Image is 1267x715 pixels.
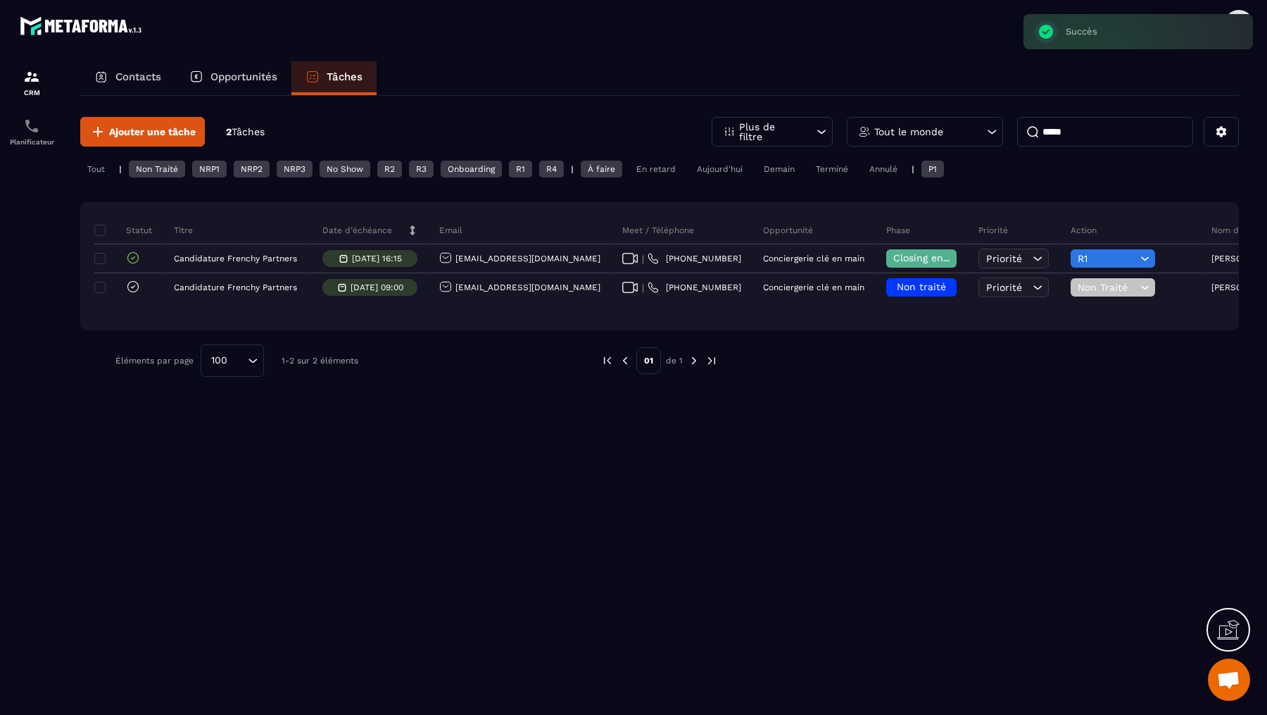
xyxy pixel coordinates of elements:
[4,138,60,146] p: Planificateur
[234,161,270,178] div: NRP2
[986,253,1022,264] span: Priorité
[648,282,741,293] a: [PHONE_NUMBER]
[705,354,718,367] img: next
[893,252,973,263] span: Closing en cours
[1071,225,1097,236] p: Action
[322,225,392,236] p: Date d’échéance
[1208,659,1250,701] div: Ouvrir le chat
[320,161,370,178] div: No Show
[642,254,644,264] span: |
[642,282,644,293] span: |
[581,161,622,178] div: À faire
[739,122,801,142] p: Plus de filtre
[80,161,112,178] div: Tout
[886,225,910,236] p: Phase
[129,161,185,178] div: Non Traité
[174,254,297,263] p: Candidature Frenchy Partners
[175,61,291,95] a: Opportunités
[439,225,462,236] p: Email
[809,161,855,178] div: Terminé
[206,353,232,368] span: 100
[1078,253,1137,264] span: R1
[1078,282,1137,293] span: Non Traité
[115,70,161,83] p: Contacts
[23,118,40,135] img: scheduler
[119,164,122,174] p: |
[978,225,1008,236] p: Priorité
[763,225,813,236] p: Opportunité
[409,161,434,178] div: R3
[282,356,358,366] p: 1-2 sur 2 éléments
[232,126,265,137] span: Tâches
[4,58,60,107] a: formationformationCRM
[897,281,946,292] span: Non traité
[862,161,904,178] div: Annulé
[4,89,60,97] p: CRM
[80,61,175,95] a: Contacts
[174,282,297,292] p: Candidature Frenchy Partners
[986,282,1022,293] span: Priorité
[601,354,614,367] img: prev
[327,70,363,83] p: Tâches
[377,161,402,178] div: R2
[648,253,741,264] a: [PHONE_NUMBER]
[4,107,60,156] a: schedulerschedulerPlanificateur
[291,61,377,95] a: Tâches
[201,344,264,377] div: Search for option
[192,161,227,178] div: NRP1
[20,13,146,39] img: logo
[109,125,196,139] span: Ajouter une tâche
[619,354,631,367] img: prev
[210,70,277,83] p: Opportunités
[757,161,802,178] div: Demain
[441,161,502,178] div: Onboarding
[874,127,943,137] p: Tout le monde
[277,161,313,178] div: NRP3
[763,254,864,263] p: Conciergerie clé en main
[666,355,683,366] p: de 1
[80,117,205,147] button: Ajouter une tâche
[226,125,265,139] p: 2
[622,225,694,236] p: Meet / Téléphone
[509,161,532,178] div: R1
[636,347,661,374] p: 01
[98,225,152,236] p: Statut
[629,161,683,178] div: En retard
[115,356,194,366] p: Éléments par page
[571,164,574,174] p: |
[23,68,40,85] img: formation
[174,225,193,236] p: Titre
[352,254,402,263] p: [DATE] 16:15
[921,161,944,178] div: P1
[688,354,700,367] img: next
[912,164,914,174] p: |
[690,161,750,178] div: Aujourd'hui
[351,282,403,292] p: [DATE] 09:00
[232,353,244,368] input: Search for option
[539,161,564,178] div: R4
[763,282,864,292] p: Conciergerie clé en main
